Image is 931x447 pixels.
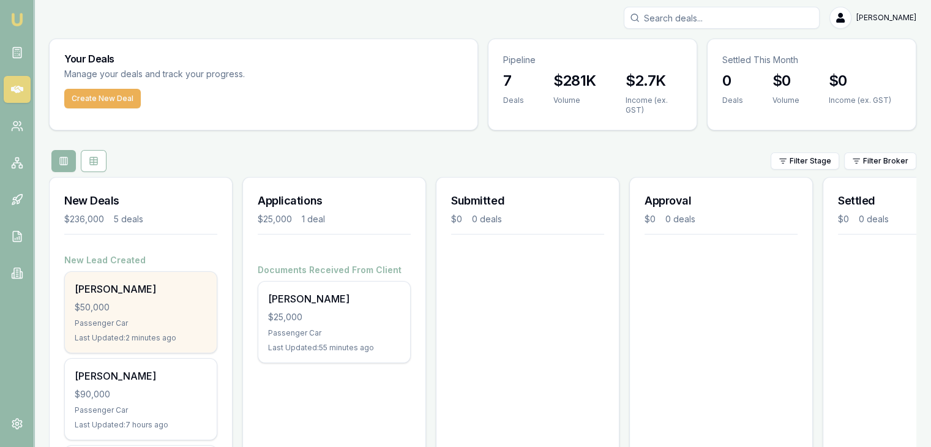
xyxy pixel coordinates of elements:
[114,213,143,225] div: 5 deals
[553,96,596,105] div: Volume
[258,264,411,276] h4: Documents Received From Client
[772,71,799,91] h3: $0
[722,71,743,91] h3: 0
[302,213,325,225] div: 1 deal
[626,71,682,91] h3: $2.7K
[64,254,217,266] h4: New Lead Created
[64,54,463,64] h3: Your Deals
[771,152,839,170] button: Filter Stage
[268,328,400,338] div: Passenger Car
[503,71,524,91] h3: 7
[863,156,908,166] span: Filter Broker
[75,369,207,383] div: [PERSON_NAME]
[75,318,207,328] div: Passenger Car
[645,192,798,209] h3: Approval
[844,152,916,170] button: Filter Broker
[75,333,207,343] div: Last Updated: 2 minutes ago
[268,311,400,323] div: $25,000
[626,96,682,115] div: Income (ex. GST)
[75,282,207,296] div: [PERSON_NAME]
[838,213,849,225] div: $0
[472,213,502,225] div: 0 deals
[10,12,24,27] img: emu-icon-u.png
[64,213,104,225] div: $236,000
[75,301,207,314] div: $50,000
[75,420,207,430] div: Last Updated: 7 hours ago
[829,71,891,91] h3: $0
[722,54,901,66] p: Settled This Month
[645,213,656,225] div: $0
[722,96,743,105] div: Deals
[64,89,141,108] button: Create New Deal
[665,213,695,225] div: 0 deals
[503,54,682,66] p: Pipeline
[75,405,207,415] div: Passenger Car
[859,213,889,225] div: 0 deals
[451,192,604,209] h3: Submitted
[790,156,831,166] span: Filter Stage
[258,213,292,225] div: $25,000
[268,343,400,353] div: Last Updated: 55 minutes ago
[553,71,596,91] h3: $281K
[624,7,820,29] input: Search deals
[75,388,207,400] div: $90,000
[268,291,400,306] div: [PERSON_NAME]
[451,213,462,225] div: $0
[829,96,891,105] div: Income (ex. GST)
[856,13,916,23] span: [PERSON_NAME]
[258,192,411,209] h3: Applications
[64,67,378,81] p: Manage your deals and track your progress.
[64,192,217,209] h3: New Deals
[503,96,524,105] div: Deals
[772,96,799,105] div: Volume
